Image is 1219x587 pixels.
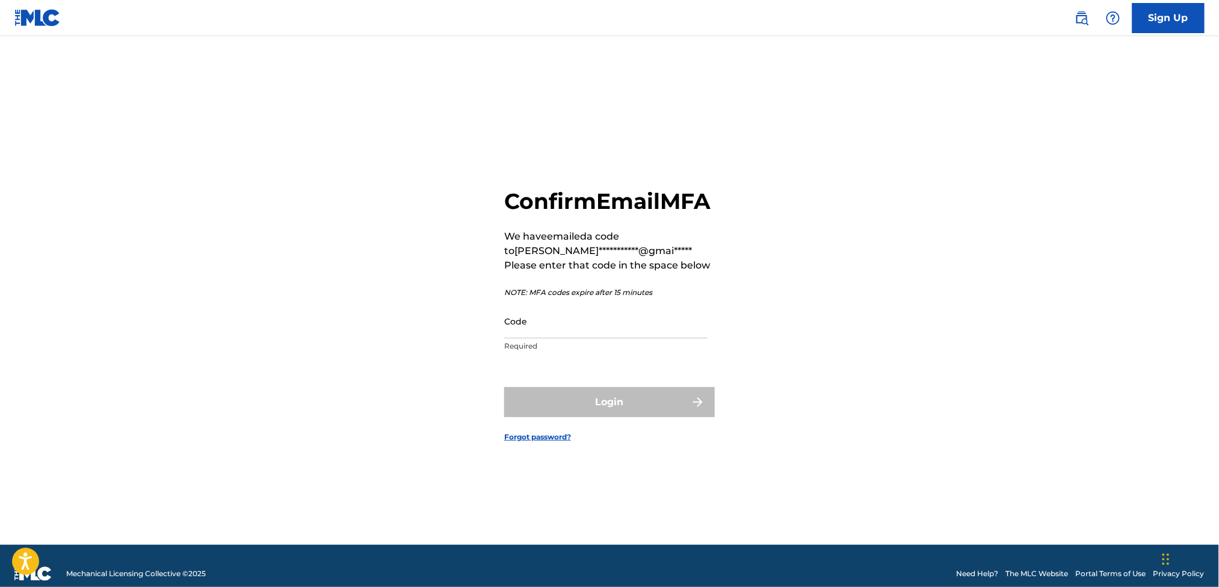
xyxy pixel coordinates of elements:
[504,341,708,352] p: Required
[14,9,61,26] img: MLC Logo
[1076,568,1146,579] a: Portal Terms of Use
[957,568,999,579] a: Need Help?
[1132,3,1205,33] a: Sign Up
[1106,11,1120,25] img: help
[14,567,52,581] img: logo
[1162,541,1170,577] div: Drag
[1006,568,1069,579] a: The MLC Website
[504,258,715,273] p: Please enter that code in the space below
[504,432,571,443] a: Forgot password?
[1070,6,1094,30] a: Public Search
[1153,568,1205,579] a: Privacy Policy
[1101,6,1125,30] div: Help
[1075,11,1089,25] img: search
[504,188,715,215] h2: Confirm Email MFA
[504,287,715,298] p: NOTE: MFA codes expire after 15 minutes
[66,568,206,579] span: Mechanical Licensing Collective © 2025
[1159,529,1219,587] iframe: Chat Widget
